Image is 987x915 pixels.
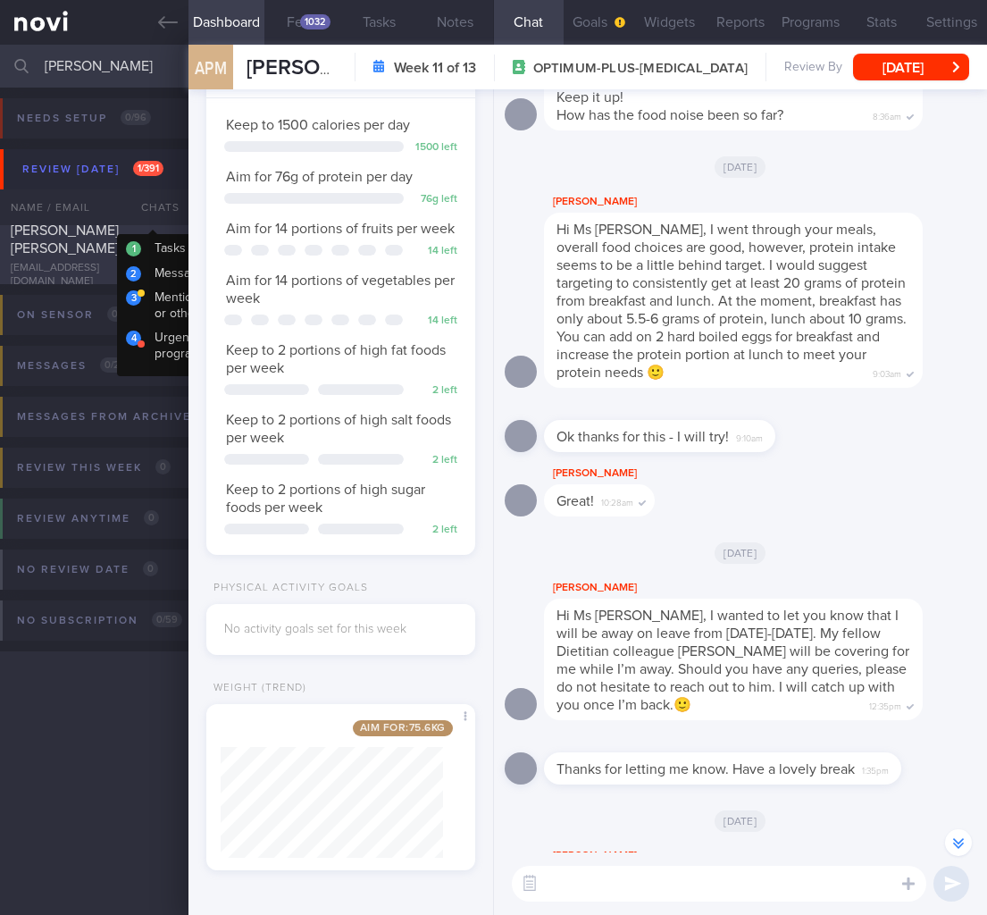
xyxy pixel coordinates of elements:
span: Aim for 14 portions of fruits per week [226,222,455,236]
div: 1032 [300,14,330,29]
span: 9:03am [873,364,901,381]
span: Keep to 2 portions of high sugar foods per week [226,483,425,515]
div: 2 left [413,454,457,467]
span: Hi Ms [PERSON_NAME], I went through your meals, overall food choices are good, however, protein i... [556,222,907,380]
span: Great! [556,494,594,508]
div: [PERSON_NAME] [544,845,858,867]
span: Keep to 2 portions of high salt foods per week [226,413,451,445]
span: 9:10am [736,428,763,445]
div: Review [DATE] [18,157,168,181]
span: Aim for: 75.6 kg [353,720,453,736]
span: 8:36am [873,106,901,123]
span: 0 / 96 [121,110,151,125]
div: Chats [117,189,188,225]
span: 0 / 59 [152,612,182,627]
span: Aim for 76g of protein per day [226,170,413,184]
div: [PERSON_NAME] [544,463,708,484]
div: Review anytime [13,507,163,531]
div: On sensor [13,303,138,327]
span: Keep to 1500 calories per day [226,118,410,132]
div: 14 left [413,245,457,258]
div: Messages from Archived [13,405,240,429]
span: 0 [155,459,171,474]
span: 10:28am [601,492,633,509]
span: Hi Ms [PERSON_NAME], I wanted to let you know that I will be away on leave from [DATE]-[DATE]. My... [556,609,909,712]
div: 14 left [413,315,457,328]
span: [PERSON_NAME] [PERSON_NAME] [247,57,584,79]
div: No review date [13,558,163,582]
div: No activity goals set for this week [224,622,456,638]
div: Review this week [13,456,175,480]
span: 0 [144,510,159,525]
div: No subscription [13,609,187,633]
span: 0 / 13 [107,306,134,322]
div: 76 g left [413,193,457,206]
span: Aim for 14 portions of vegetables per week [226,273,455,306]
span: OPTIMUM-PLUS-[MEDICAL_DATA] [533,60,748,78]
div: 1500 left [413,141,457,155]
span: Thanks for letting me know. Have a lovely break [556,762,855,776]
div: Messages [13,354,141,378]
span: 1 / 391 [133,161,163,176]
span: 1:35pm [862,760,889,777]
div: APM [184,34,238,103]
span: 12:35pm [869,696,901,713]
span: Review By [784,60,842,76]
div: 2 left [413,384,457,398]
span: How has the food noise been so far? [556,108,783,122]
span: Ok thanks for this - I will try! [556,430,729,444]
div: [PERSON_NAME] [544,191,976,213]
div: [EMAIL_ADDRESS][DOMAIN_NAME] [11,262,178,289]
div: Physical Activity Goals [206,582,368,595]
span: 0 / 295 [100,357,137,373]
div: 2 left [413,524,457,537]
span: [DATE] [715,156,765,178]
span: [DATE] [715,542,765,564]
div: Needs setup [13,106,155,130]
div: Weight (Trend) [206,682,306,695]
button: [DATE] [853,54,969,80]
span: 0 [143,561,158,576]
span: [PERSON_NAME] [PERSON_NAME] [11,223,119,256]
span: [DATE] [715,810,765,832]
span: Keep to 2 portions of high fat foods per week [226,343,446,375]
strong: Week 11 of 13 [394,59,476,77]
div: [PERSON_NAME] [544,577,976,599]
